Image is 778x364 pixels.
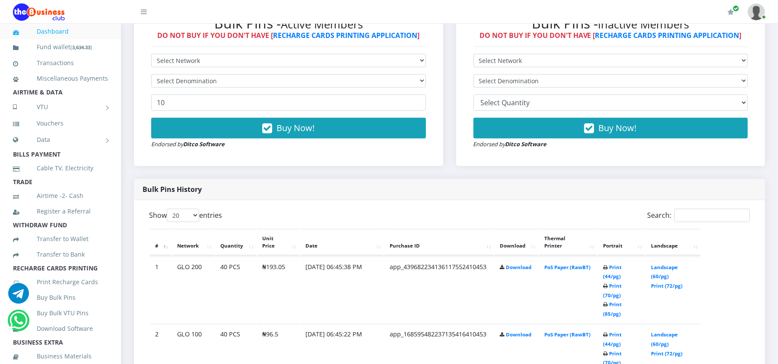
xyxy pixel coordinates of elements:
[143,185,202,194] strong: Bulk Pins History
[599,122,637,134] span: Buy Now!
[150,229,171,256] th: #: activate to sort column descending
[157,31,419,40] strong: DO NOT BUY IF YOU DON'T HAVE [ ]
[748,3,765,20] img: User
[539,229,597,256] th: Thermal Printer: activate to sort column ascending
[603,331,622,347] a: Print (44/pg)
[506,264,531,270] a: Download
[13,272,108,292] a: Print Recharge Cards
[13,53,108,73] a: Transactions
[480,31,742,40] strong: DO NOT BUY IF YOU DON'T HAVE [ ]
[13,69,108,88] a: Miscellaneous Payments
[13,319,108,339] a: Download Software
[598,229,645,256] th: Portrait: activate to sort column ascending
[172,229,214,256] th: Network: activate to sort column ascending
[384,257,494,323] td: app_439682234136117552410453
[384,229,494,256] th: Purchase ID: activate to sort column ascending
[495,229,538,256] th: Download: activate to sort column ascending
[13,288,108,308] a: Buy Bulk Pins
[651,282,683,289] a: Print (72/pg)
[651,264,678,280] a: Landscape (60/pg)
[13,96,108,118] a: VTU
[13,245,108,264] a: Transfer to Bank
[72,44,90,50] b: 3,634.33
[70,44,92,50] small: [ ]
[13,129,108,151] a: Data
[651,331,678,347] a: Landscape (60/pg)
[13,3,65,21] img: Logo
[727,9,734,16] i: Renew/Upgrade Subscription
[13,186,108,206] a: Airtime -2- Cash
[300,229,384,256] th: Date: activate to sort column ascending
[544,331,591,338] a: PoS Paper (RawBT)
[8,289,29,304] a: Chat for support
[13,113,108,133] a: Vouchers
[733,5,739,12] span: Renew/Upgrade Subscription
[674,209,750,222] input: Search:
[473,140,547,148] small: Endorsed by
[300,257,384,323] td: [DATE] 06:45:38 PM
[646,229,701,256] th: Landscape: activate to sort column ascending
[651,350,683,357] a: Print (72/pg)
[257,257,299,323] td: ₦193.05
[183,140,225,148] strong: Ditco Software
[167,209,199,222] select: Showentries
[151,140,225,148] small: Endorsed by
[603,301,622,317] a: Print (85/pg)
[13,201,108,221] a: Register a Referral
[13,37,108,57] a: Fund wallet[3,634.33]
[150,257,171,323] td: 1
[603,282,622,298] a: Print (70/pg)
[13,22,108,41] a: Dashboard
[273,31,417,40] a: RECHARGE CARDS PRINTING APPLICATION
[257,229,299,256] th: Unit Price: activate to sort column ascending
[151,94,426,111] input: Enter Quantity
[505,140,547,148] strong: Ditco Software
[506,331,531,338] a: Download
[172,257,214,323] td: GLO 200
[215,229,256,256] th: Quantity: activate to sort column ascending
[544,264,591,270] a: PoS Paper (RawBT)
[13,158,108,178] a: Cable TV, Electricity
[647,209,750,222] label: Search:
[215,257,256,323] td: 40 PCS
[595,31,740,40] a: RECHARGE CARDS PRINTING APPLICATION
[149,209,222,222] label: Show entries
[151,118,426,138] button: Buy Now!
[276,122,314,134] span: Buy Now!
[473,118,748,138] button: Buy Now!
[603,264,622,280] a: Print (44/pg)
[13,303,108,323] a: Buy Bulk VTU Pins
[13,229,108,249] a: Transfer to Wallet
[10,317,28,331] a: Chat for support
